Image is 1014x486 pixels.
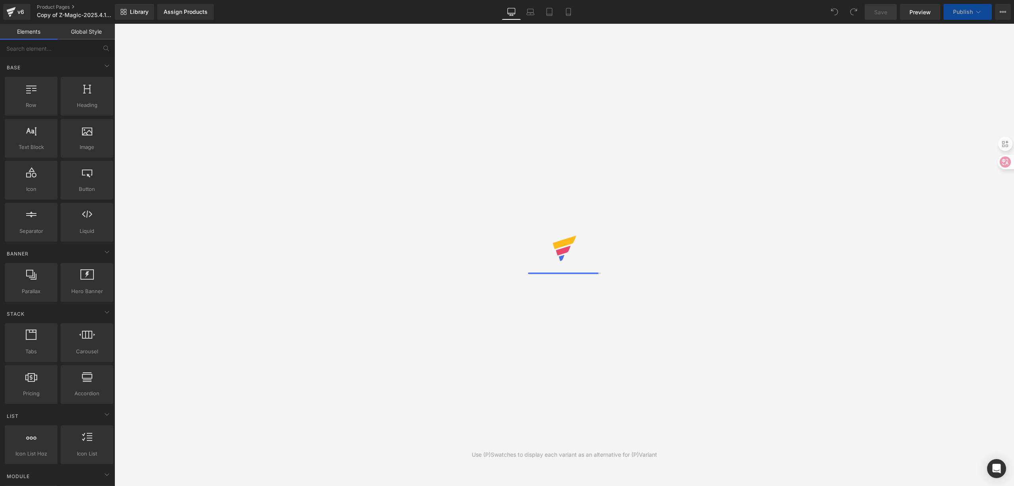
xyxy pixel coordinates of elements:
[164,9,208,15] div: Assign Products
[909,8,931,16] span: Preview
[130,8,149,15] span: Library
[7,347,55,356] span: Tabs
[115,4,154,20] a: New Library
[63,143,111,151] span: Image
[63,389,111,398] span: Accordion
[37,12,113,18] span: Copy of Z-Magic-2025.4.11- DIAMOND QUILT(深色凉感毯)
[7,450,55,458] span: Icon List Hoz
[37,4,128,10] a: Product Pages
[7,143,55,151] span: Text Block
[502,4,521,20] a: Desktop
[521,4,540,20] a: Laptop
[7,227,55,235] span: Separator
[7,185,55,193] span: Icon
[16,7,26,17] div: v6
[63,347,111,356] span: Carousel
[846,4,862,20] button: Redo
[6,473,30,480] span: Module
[995,4,1011,20] button: More
[6,412,19,420] span: List
[63,450,111,458] span: Icon List
[874,8,887,16] span: Save
[953,9,973,15] span: Publish
[6,250,29,257] span: Banner
[7,101,55,109] span: Row
[472,450,657,459] div: Use (P)Swatches to display each variant as an alternative for (P)Variant
[827,4,842,20] button: Undo
[900,4,940,20] a: Preview
[7,389,55,398] span: Pricing
[63,101,111,109] span: Heading
[63,185,111,193] span: Button
[559,4,578,20] a: Mobile
[987,459,1006,478] div: Open Intercom Messenger
[63,287,111,295] span: Hero Banner
[6,64,21,71] span: Base
[943,4,992,20] button: Publish
[3,4,30,20] a: v6
[6,310,25,318] span: Stack
[7,287,55,295] span: Parallax
[63,227,111,235] span: Liquid
[540,4,559,20] a: Tablet
[57,24,115,40] a: Global Style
